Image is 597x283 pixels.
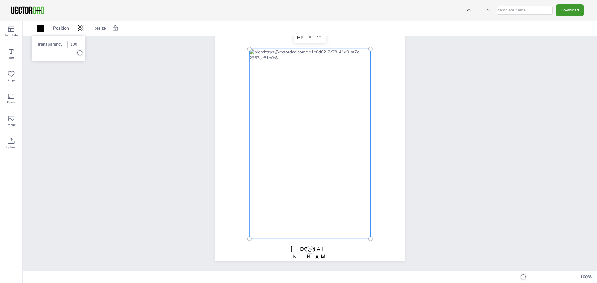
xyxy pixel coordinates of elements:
[578,274,593,280] div: 100 %
[5,33,18,38] span: Template
[52,25,70,31] span: Position
[497,6,553,15] input: template name
[37,41,62,47] div: Transparency
[7,100,16,105] span: Frame
[291,245,329,268] span: [DOMAIN_NAME]
[8,55,14,60] span: Text
[10,6,45,15] img: VectorDad-1.png
[91,23,109,33] button: Resize
[7,78,16,83] span: Shape
[7,122,16,127] span: Image
[6,145,16,150] span: Upload
[556,4,584,16] button: Download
